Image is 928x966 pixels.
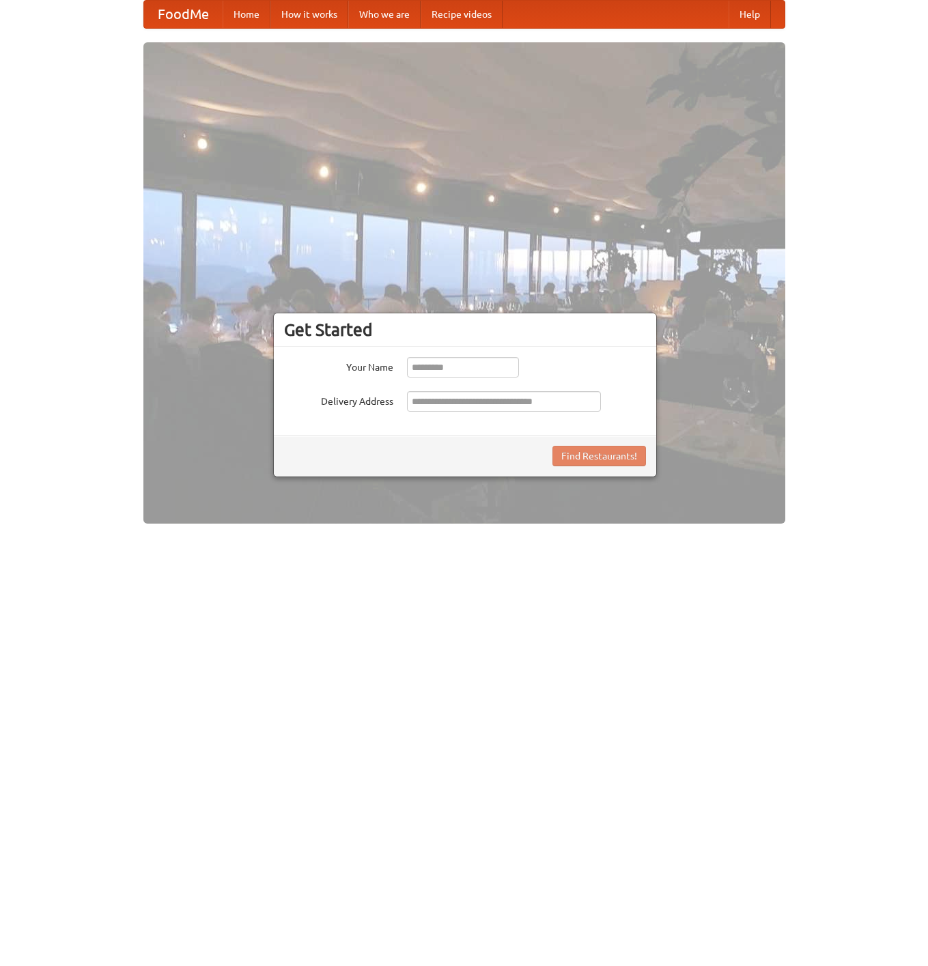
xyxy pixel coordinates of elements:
[552,446,646,466] button: Find Restaurants!
[421,1,503,28] a: Recipe videos
[284,319,646,340] h3: Get Started
[284,357,393,374] label: Your Name
[729,1,771,28] a: Help
[223,1,270,28] a: Home
[144,1,223,28] a: FoodMe
[270,1,348,28] a: How it works
[284,391,393,408] label: Delivery Address
[348,1,421,28] a: Who we are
